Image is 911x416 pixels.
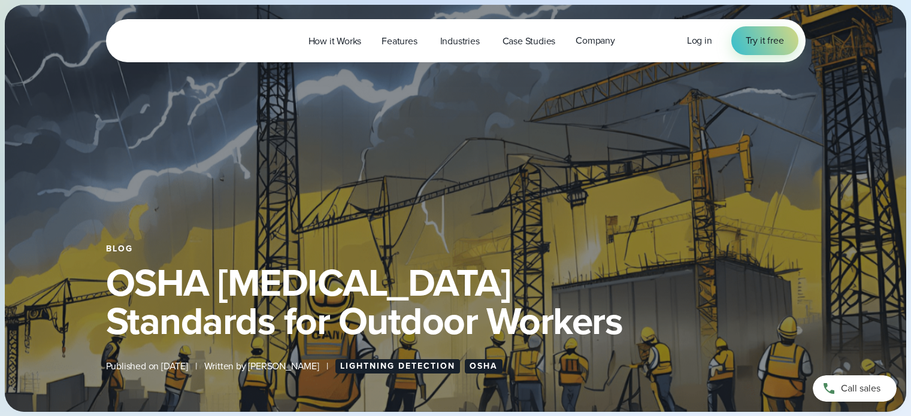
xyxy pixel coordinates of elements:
[465,359,503,374] a: OSHA
[731,26,798,55] a: Try it free
[204,359,319,374] span: Written by [PERSON_NAME]
[106,263,806,340] h1: OSHA [MEDICAL_DATA] Standards for Outdoor Workers
[326,359,328,374] span: |
[106,244,806,254] div: Blog
[382,34,417,48] span: Features
[687,34,712,47] span: Log in
[492,29,566,53] a: Case Studies
[746,34,784,48] span: Try it free
[503,34,556,48] span: Case Studies
[813,375,897,402] a: Call sales
[195,359,197,374] span: |
[308,34,362,48] span: How it Works
[298,29,372,53] a: How it Works
[106,359,188,374] span: Published on [DATE]
[687,34,712,48] a: Log in
[440,34,480,48] span: Industries
[841,381,880,396] span: Call sales
[576,34,615,48] span: Company
[335,359,460,374] a: Lightning Detection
